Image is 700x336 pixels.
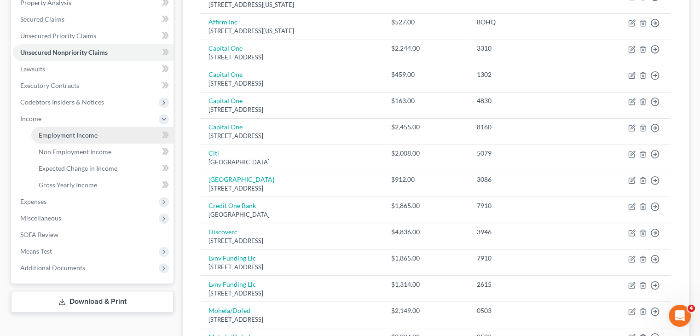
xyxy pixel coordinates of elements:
a: Capital One [208,44,243,52]
div: $2,244.00 [391,44,462,53]
span: Lawsuits [20,65,45,73]
a: SOFA Review [13,226,174,243]
a: Gross Yearly Income [31,177,174,193]
a: Citi [208,149,219,157]
a: Secured Claims [13,11,174,28]
div: [STREET_ADDRESS][US_STATE] [208,27,376,35]
a: Lawsuits [13,61,174,77]
div: $2,008.00 [391,149,462,158]
div: [STREET_ADDRESS] [208,315,376,324]
a: Capital One [208,123,243,131]
span: Unsecured Nonpriority Claims [20,48,108,56]
div: [STREET_ADDRESS] [208,184,376,193]
div: 8160 [477,122,573,132]
span: Employment Income [39,131,98,139]
a: Lvnv Funding Llc [208,254,256,262]
div: 4830 [477,96,573,105]
div: $2,149.00 [391,306,462,315]
div: $163.00 [391,96,462,105]
div: [GEOGRAPHIC_DATA] [208,158,376,167]
a: Expected Change in Income [31,160,174,177]
div: [STREET_ADDRESS] [208,105,376,114]
span: Codebtors Insiders & Notices [20,98,104,106]
div: 5079 [477,149,573,158]
a: [GEOGRAPHIC_DATA] [208,175,274,183]
span: Additional Documents [20,264,85,272]
a: Employment Income [31,127,174,144]
div: 0503 [477,306,573,315]
span: Unsecured Priority Claims [20,32,96,40]
a: Unsecured Priority Claims [13,28,174,44]
div: [STREET_ADDRESS] [208,289,376,298]
span: Expenses [20,197,46,205]
span: Executory Contracts [20,81,79,89]
div: $1,865.00 [391,254,462,263]
span: Gross Yearly Income [39,181,97,189]
span: Expected Change in Income [39,164,117,172]
div: 7910 [477,201,573,210]
a: Lvnv Funding Llc [208,280,256,288]
div: $527.00 [391,17,462,27]
div: [STREET_ADDRESS] [208,132,376,140]
div: [STREET_ADDRESS] [208,237,376,245]
div: $912.00 [391,175,462,184]
a: Executory Contracts [13,77,174,94]
a: Unsecured Nonpriority Claims [13,44,174,61]
div: 3946 [477,227,573,237]
a: Credit One Bank [208,202,256,209]
div: 3310 [477,44,573,53]
a: Non Employment Income [31,144,174,160]
a: Capital One [208,97,243,104]
div: 7910 [477,254,573,263]
a: Mohela/Dofed [208,307,250,314]
div: [STREET_ADDRESS] [208,79,376,88]
div: 2615 [477,280,573,289]
div: 1302 [477,70,573,79]
a: Affirm Inc [208,18,237,26]
a: Download & Print [11,291,174,313]
span: Income [20,115,41,122]
div: 3086 [477,175,573,184]
div: [STREET_ADDRESS] [208,53,376,62]
iframe: Intercom live chat [669,305,691,327]
div: $459.00 [391,70,462,79]
span: 4 [688,305,695,312]
div: $1,865.00 [391,201,462,210]
span: Non Employment Income [39,148,111,156]
a: Discoverc [208,228,237,236]
div: 8OHQ [477,17,573,27]
div: $2,455.00 [391,122,462,132]
a: Capital One [208,70,243,78]
span: Miscellaneous [20,214,61,222]
span: SOFA Review [20,231,58,238]
span: Secured Claims [20,15,64,23]
div: $4,836.00 [391,227,462,237]
div: [STREET_ADDRESS][US_STATE] [208,0,376,9]
span: Means Test [20,247,52,255]
div: [STREET_ADDRESS] [208,263,376,272]
div: [GEOGRAPHIC_DATA] [208,210,376,219]
div: $1,314.00 [391,280,462,289]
